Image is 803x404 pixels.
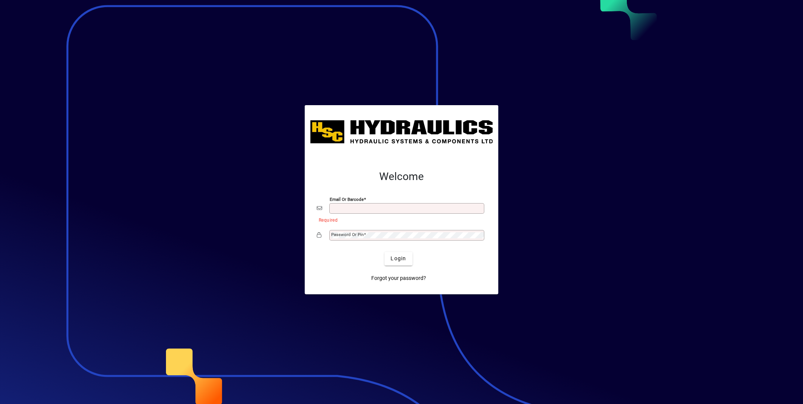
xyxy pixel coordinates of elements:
[368,272,429,285] a: Forgot your password?
[331,232,364,237] mat-label: Password or Pin
[384,252,412,266] button: Login
[317,170,486,183] h2: Welcome
[391,255,406,263] span: Login
[371,274,426,282] span: Forgot your password?
[319,216,480,224] mat-error: Required
[330,196,364,202] mat-label: Email or Barcode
